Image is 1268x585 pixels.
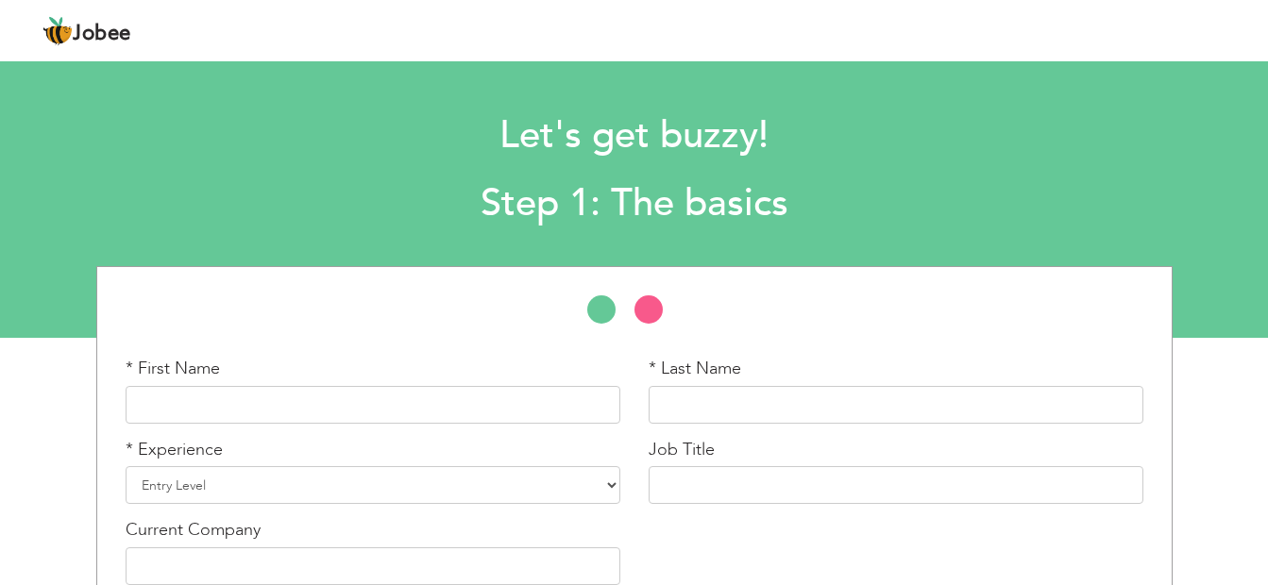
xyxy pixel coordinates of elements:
[649,438,715,462] label: Job Title
[173,111,1095,160] h1: Let's get buzzy!
[42,16,73,46] img: jobee.io
[126,518,261,543] label: Current Company
[126,357,220,381] label: * First Name
[173,179,1095,228] h2: Step 1: The basics
[73,24,131,44] span: Jobee
[126,438,223,462] label: * Experience
[649,357,741,381] label: * Last Name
